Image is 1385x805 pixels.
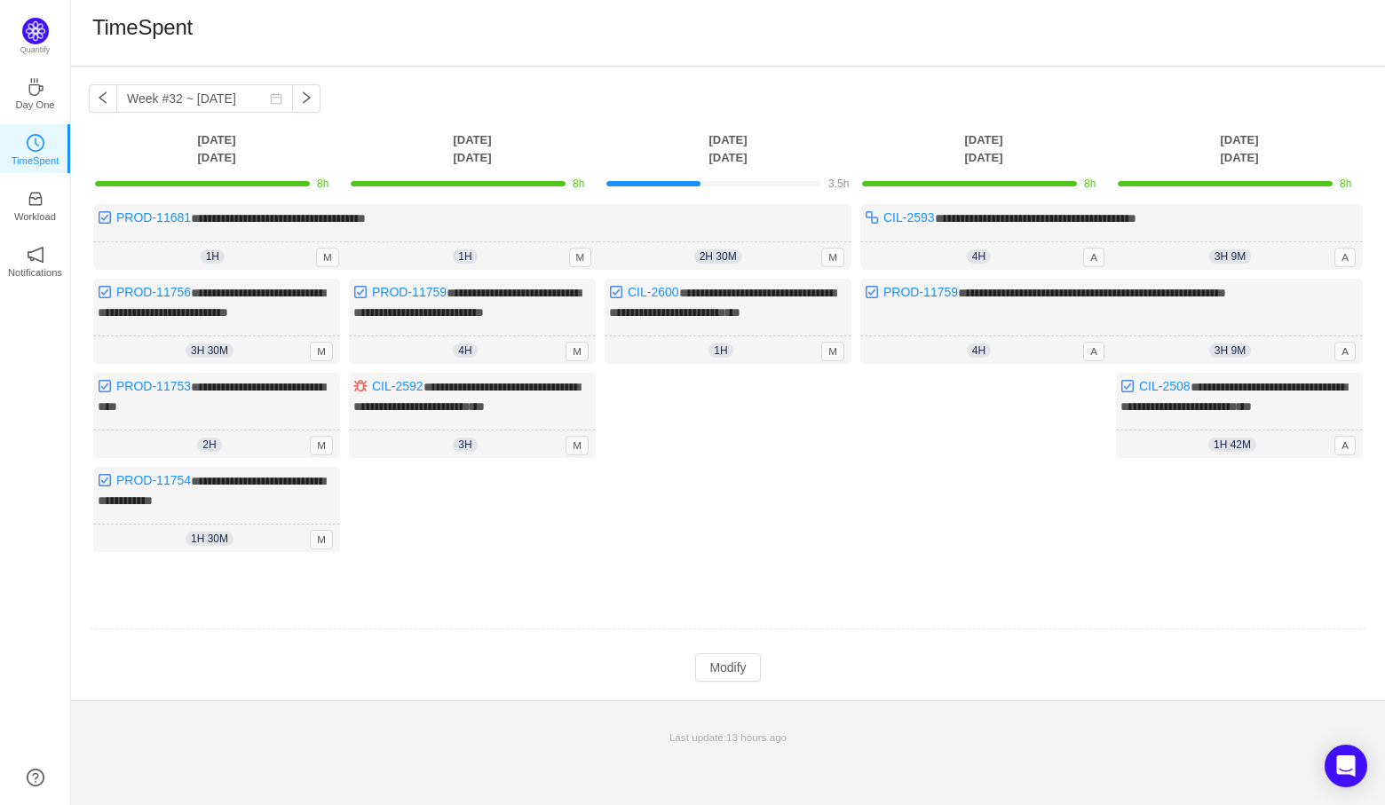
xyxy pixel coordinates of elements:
[8,264,62,280] p: Notifications
[27,134,44,152] i: icon: clock-circle
[27,195,44,213] a: icon: inboxWorkload
[27,78,44,96] i: icon: coffee
[27,190,44,208] i: icon: inbox
[310,342,333,361] span: M
[310,436,333,455] span: M
[708,343,732,358] span: 1h
[600,130,856,167] th: [DATE] [DATE]
[12,153,59,169] p: TimeSpent
[1084,178,1096,190] span: 8h
[186,343,233,358] span: 3h 30m
[98,210,112,225] img: 10318
[344,130,600,167] th: [DATE] [DATE]
[27,139,44,157] a: icon: clock-circleTimeSpent
[669,731,787,743] span: Last update:
[27,83,44,101] a: icon: coffeeDay One
[1334,342,1356,361] span: A
[453,438,477,452] span: 3h
[967,343,991,358] span: 4h
[98,285,112,299] img: 10318
[98,379,112,393] img: 10318
[1120,379,1135,393] img: 10318
[15,97,54,113] p: Day One
[566,436,589,455] span: M
[270,92,282,105] i: icon: calendar
[353,379,368,393] img: 10303
[883,210,935,225] a: CIL-2593
[353,285,368,299] img: 10318
[967,249,991,264] span: 4h
[726,731,787,743] span: 13 hours ago
[1209,249,1251,264] span: 3h 9m
[453,249,477,264] span: 1h
[1325,745,1367,787] div: Open Intercom Messenger
[865,210,879,225] img: 10316
[1139,379,1191,393] a: CIL-2508
[821,248,844,267] span: M
[116,285,191,299] a: PROD-11756
[89,84,117,113] button: icon: left
[569,248,592,267] span: M
[186,532,233,546] span: 1h 30m
[1334,436,1356,455] span: A
[566,342,589,361] span: M
[116,379,191,393] a: PROD-11753
[1334,248,1356,267] span: A
[453,343,477,358] span: 4h
[865,285,879,299] img: 10318
[89,130,344,167] th: [DATE] [DATE]
[310,530,333,549] span: M
[317,178,328,190] span: 8h
[27,246,44,264] i: icon: notification
[1208,438,1256,452] span: 1h 42m
[316,248,339,267] span: M
[883,285,958,299] a: PROD-11759
[116,84,293,113] input: Select a week
[201,249,225,264] span: 1h
[116,210,191,225] a: PROD-11681
[22,18,49,44] img: Quantify
[116,473,191,487] a: PROD-11754
[609,285,623,299] img: 10318
[98,473,112,487] img: 10318
[821,342,844,361] span: M
[1083,342,1104,361] span: A
[27,251,44,269] a: icon: notificationNotifications
[694,249,742,264] span: 2h 30m
[1209,343,1251,358] span: 3h 9m
[695,653,760,682] button: Modify
[197,438,221,452] span: 2h
[372,379,423,393] a: CIL-2592
[573,178,584,190] span: 8h
[856,130,1112,167] th: [DATE] [DATE]
[20,44,51,57] p: Quantify
[372,285,447,299] a: PROD-11759
[1112,130,1367,167] th: [DATE] [DATE]
[292,84,321,113] button: icon: right
[14,209,56,225] p: Workload
[1083,248,1104,267] span: A
[92,14,193,41] h1: TimeSpent
[828,178,849,190] span: 3.5h
[27,769,44,786] a: icon: question-circle
[1340,178,1351,190] span: 8h
[628,285,679,299] a: CIL-2600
